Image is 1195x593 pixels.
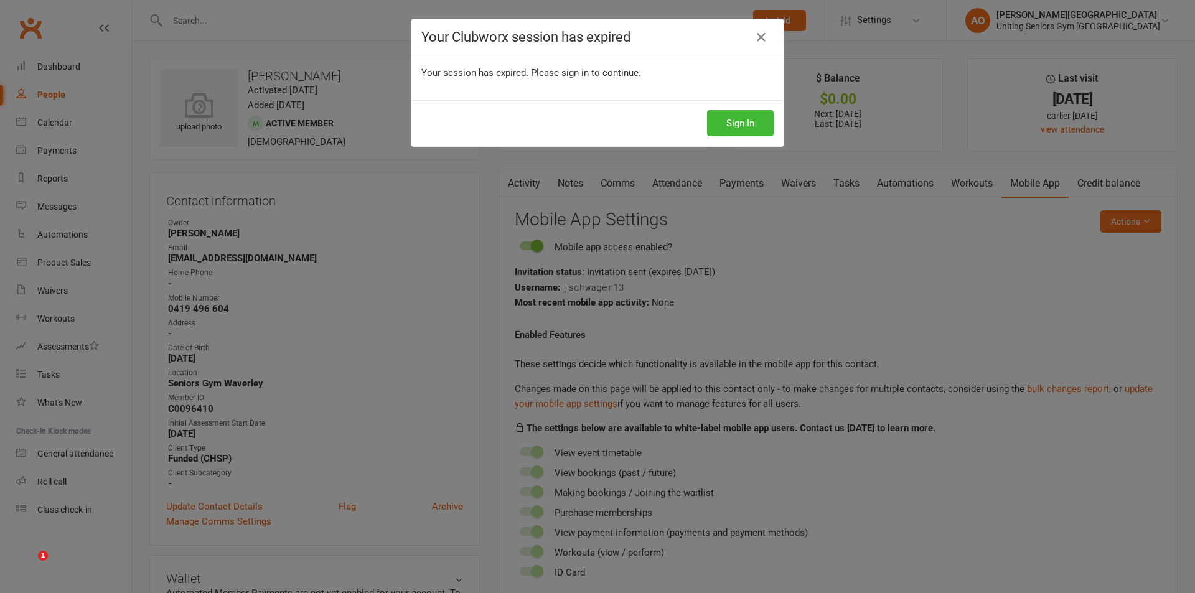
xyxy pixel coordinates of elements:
span: 1 [38,551,48,561]
iframe: Intercom live chat [12,551,42,581]
button: Sign In [707,110,774,136]
a: Close [751,27,771,47]
span: Your session has expired. Please sign in to continue. [421,67,641,78]
h4: Your Clubworx session has expired [421,29,774,45]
